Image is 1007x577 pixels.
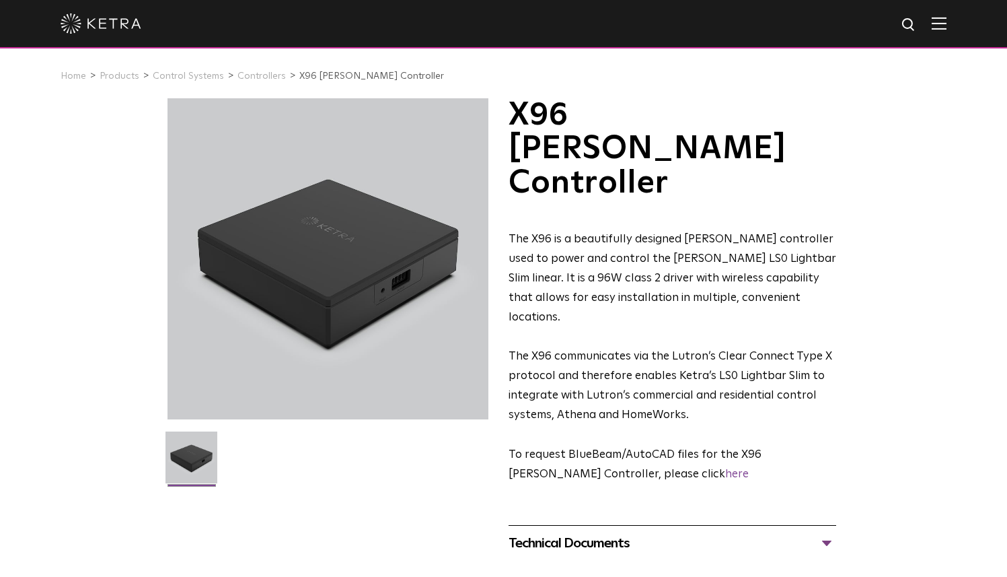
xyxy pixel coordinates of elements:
img: ketra-logo-2019-white [61,13,141,34]
img: search icon [901,17,918,34]
span: The X96 communicates via the Lutron’s Clear Connect Type X protocol and therefore enables Ketra’s... [509,351,832,421]
a: X96 [PERSON_NAME] Controller [299,71,444,81]
div: Technical Documents [509,533,836,554]
a: here [725,469,749,480]
a: Home [61,71,86,81]
img: X96-Controller-2021-Web-Square [165,432,217,494]
span: The X96 is a beautifully designed [PERSON_NAME] controller used to power and control the [PERSON_... [509,234,836,323]
span: ​To request BlueBeam/AutoCAD files for the X96 [PERSON_NAME] Controller, please click [509,449,761,480]
img: Hamburger%20Nav.svg [932,17,946,30]
a: Controllers [237,71,286,81]
h1: X96 [PERSON_NAME] Controller [509,98,836,200]
a: Products [100,71,139,81]
a: Control Systems [153,71,224,81]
